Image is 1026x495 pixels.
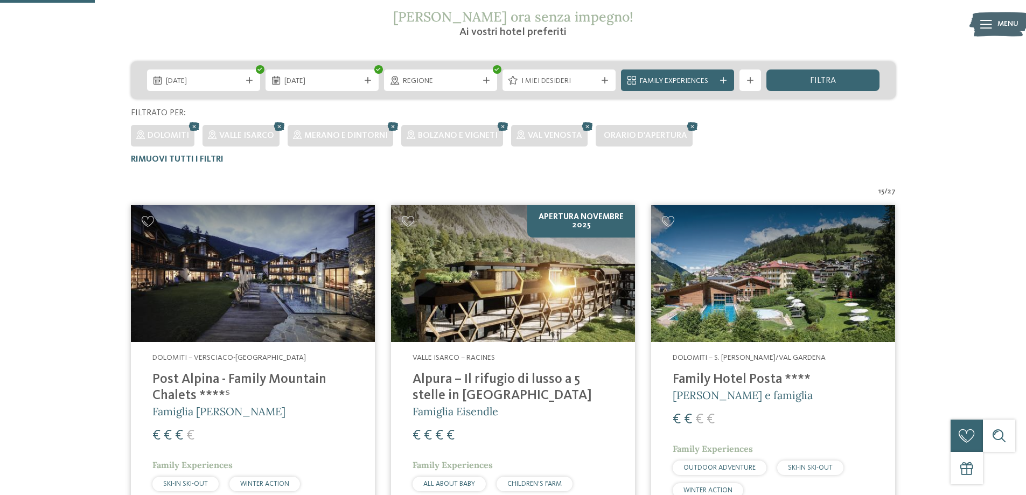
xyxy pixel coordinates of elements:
span: € [152,429,160,443]
span: € [684,413,692,427]
span: [PERSON_NAME] ora senza impegno! [393,8,633,25]
span: I miei desideri [521,76,597,87]
span: € [673,413,681,427]
img: Post Alpina - Family Mountain Chalets ****ˢ [131,205,375,343]
span: SKI-IN SKI-OUT [163,480,208,487]
span: Merano e dintorni [304,131,388,140]
span: [DATE] [166,76,241,87]
h4: Post Alpina - Family Mountain Chalets ****ˢ [152,372,353,404]
span: Famiglia [PERSON_NAME] [152,405,285,418]
span: € [424,429,432,443]
span: Family Experiences [673,443,753,454]
span: Orario d'apertura [604,131,687,140]
span: € [175,429,183,443]
span: Family Experiences [413,459,493,470]
span: CHILDREN’S FARM [507,480,562,487]
span: Filtrato per: [131,109,186,117]
span: Val Venosta [528,131,582,140]
span: [DATE] [284,76,360,87]
span: € [164,429,172,443]
span: [PERSON_NAME] e famiglia [673,388,813,402]
span: WINTER ACTION [240,480,289,487]
span: Dolomiti [148,131,189,140]
span: € [446,429,455,443]
span: Ai vostri hotel preferiti [459,27,567,38]
span: / [884,186,888,197]
span: € [695,413,703,427]
img: Cercate un hotel per famiglie? Qui troverete solo i migliori! [391,205,635,343]
span: € [413,429,421,443]
span: Dolomiti – Versciaco-[GEOGRAPHIC_DATA] [152,354,306,361]
span: Family Experiences [152,459,233,470]
span: € [435,429,443,443]
span: WINTER ACTION [683,487,732,494]
span: € [707,413,715,427]
span: ALL ABOUT BABY [423,480,475,487]
span: filtra [810,76,836,85]
span: Regione [403,76,478,87]
span: Dolomiti – S. [PERSON_NAME]/Val Gardena [673,354,826,361]
span: Famiglia Eisendle [413,405,498,418]
span: Valle Isarco [219,131,274,140]
span: SKI-IN SKI-OUT [788,464,833,471]
h4: Family Hotel Posta **** [673,372,874,388]
span: 15 [878,186,884,197]
span: Rimuovi tutti i filtri [131,155,224,164]
img: Cercate un hotel per famiglie? Qui troverete solo i migliori! [651,205,895,343]
span: OUTDOOR ADVENTURE [683,464,756,471]
span: Bolzano e vigneti [418,131,498,140]
span: Valle Isarco – Racines [413,354,495,361]
span: Family Experiences [640,76,715,87]
span: € [186,429,194,443]
span: 27 [888,186,896,197]
h4: Alpura – Il rifugio di lusso a 5 stelle in [GEOGRAPHIC_DATA] [413,372,613,404]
